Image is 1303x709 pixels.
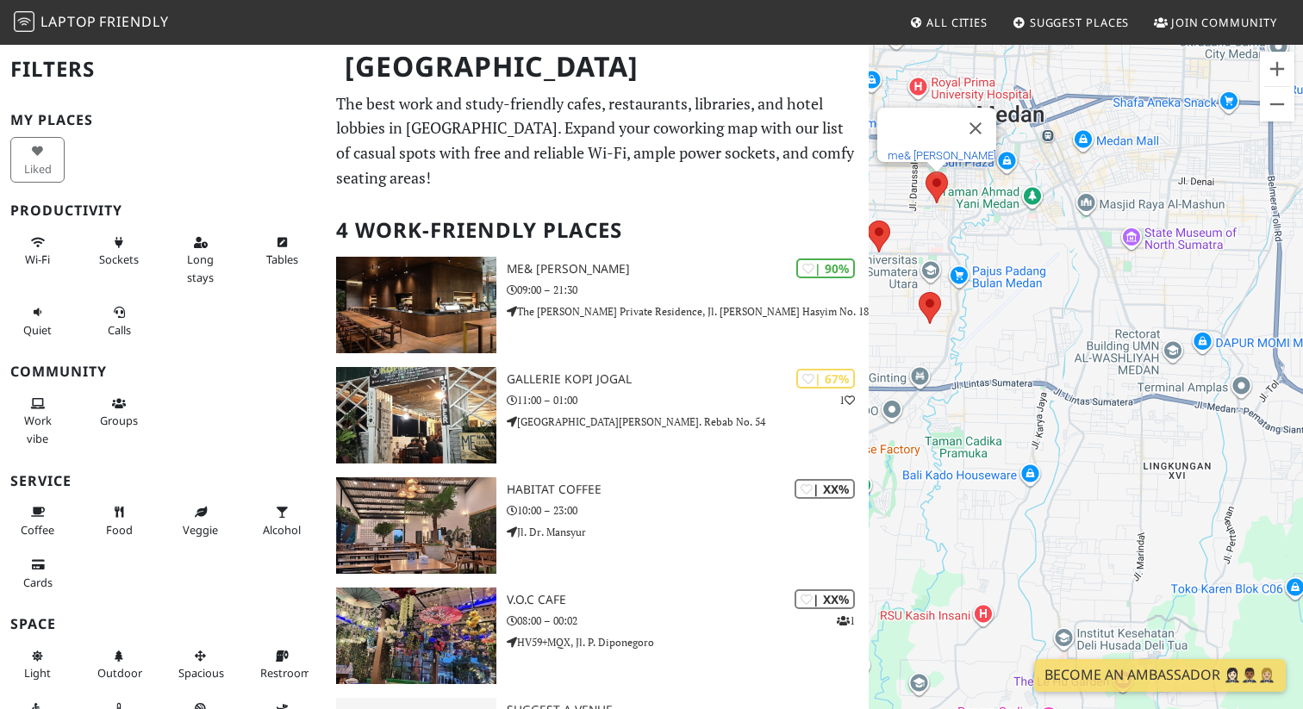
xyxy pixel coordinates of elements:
[926,15,988,30] span: All Cities
[92,642,147,687] button: Outdoor
[173,228,228,291] button: Long stays
[173,498,228,544] button: Veggie
[507,414,869,430] p: [GEOGRAPHIC_DATA][PERSON_NAME]. Rebab No. 54
[1260,52,1294,86] button: Zoom in
[507,593,869,607] h3: V.O.C Cafe
[795,589,855,609] div: | XX%
[25,252,50,267] span: Stable Wi-Fi
[92,298,147,344] button: Calls
[1006,7,1137,38] a: Suggest Places
[507,634,869,650] p: HV59+MQX, Jl. P. Diponegoro
[888,149,996,162] a: me& [PERSON_NAME]
[795,479,855,499] div: | XX%
[10,298,65,344] button: Quiet
[14,8,169,38] a: LaptopFriendly LaptopFriendly
[10,473,315,489] h3: Service
[10,112,315,128] h3: My Places
[255,498,309,544] button: Alcohol
[24,665,51,681] span: Natural light
[326,477,869,574] a: Habitat Coffee | XX% Habitat Coffee 10:00 – 23:00 Jl. Dr. Mansyur
[99,12,168,31] span: Friendly
[23,322,52,338] span: Quiet
[326,367,869,463] a: Gallerie Kopi Jogal | 67% 1 Gallerie Kopi Jogal 11:00 – 01:00 [GEOGRAPHIC_DATA][PERSON_NAME]. Reb...
[97,665,142,681] span: Outdoor area
[10,202,315,219] h3: Productivity
[173,642,228,687] button: Spacious
[10,616,315,632] h3: Space
[178,665,224,681] span: Spacious
[255,228,309,274] button: Tables
[10,389,65,452] button: Work vibe
[266,252,298,267] span: Work-friendly tables
[10,642,65,687] button: Light
[10,550,65,596] button: Cards
[21,522,54,538] span: Coffee
[263,522,301,538] span: Alcohol
[183,522,218,538] span: Veggie
[10,498,65,544] button: Coffee
[1030,15,1130,30] span: Suggest Places
[507,482,869,497] h3: Habitat Coffee
[955,108,996,149] button: Close
[10,364,315,380] h3: Community
[336,477,496,574] img: Habitat Coffee
[331,43,865,90] h1: [GEOGRAPHIC_DATA]
[336,588,496,684] img: V.O.C Cafe
[99,252,139,267] span: Power sockets
[326,257,869,353] a: me& Wahid | 90% me& [PERSON_NAME] 09:00 – 21:30 The [PERSON_NAME] Private Residence, Jl. [PERSON_...
[10,43,315,96] h2: Filters
[1260,87,1294,121] button: Zoom out
[507,524,869,540] p: Jl. Dr. Mansyur
[108,322,131,338] span: Video/audio calls
[796,369,855,389] div: | 67%
[92,389,147,435] button: Groups
[507,392,869,408] p: 11:00 – 01:00
[326,588,869,684] a: V.O.C Cafe | XX% 1 V.O.C Cafe 08:00 – 00:02 HV59+MQX, Jl. P. Diponegoro
[41,12,97,31] span: Laptop
[106,522,133,538] span: Food
[507,262,869,277] h3: me& [PERSON_NAME]
[1171,15,1277,30] span: Join Community
[837,613,855,629] p: 1
[336,257,496,353] img: me& Wahid
[92,498,147,544] button: Food
[1147,7,1284,38] a: Join Community
[507,502,869,519] p: 10:00 – 23:00
[336,367,496,463] img: Gallerie Kopi Jogal
[24,413,52,445] span: People working
[255,642,309,687] button: Restroom
[260,665,311,681] span: Restroom
[507,613,869,629] p: 08:00 – 00:02
[10,228,65,274] button: Wi-Fi
[187,252,214,284] span: Long stays
[796,258,855,278] div: | 90%
[100,413,138,428] span: Group tables
[507,282,869,298] p: 09:00 – 21:30
[507,372,869,387] h3: Gallerie Kopi Jogal
[902,7,994,38] a: All Cities
[336,91,858,190] p: The best work and study-friendly cafes, restaurants, libraries, and hotel lobbies in [GEOGRAPHIC_...
[92,228,147,274] button: Sockets
[507,303,869,320] p: The [PERSON_NAME] Private Residence, Jl. [PERSON_NAME] Hasyim No. 18
[839,392,855,408] p: 1
[14,11,34,32] img: LaptopFriendly
[23,575,53,590] span: Credit cards
[336,204,858,257] h2: 4 Work-Friendly Places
